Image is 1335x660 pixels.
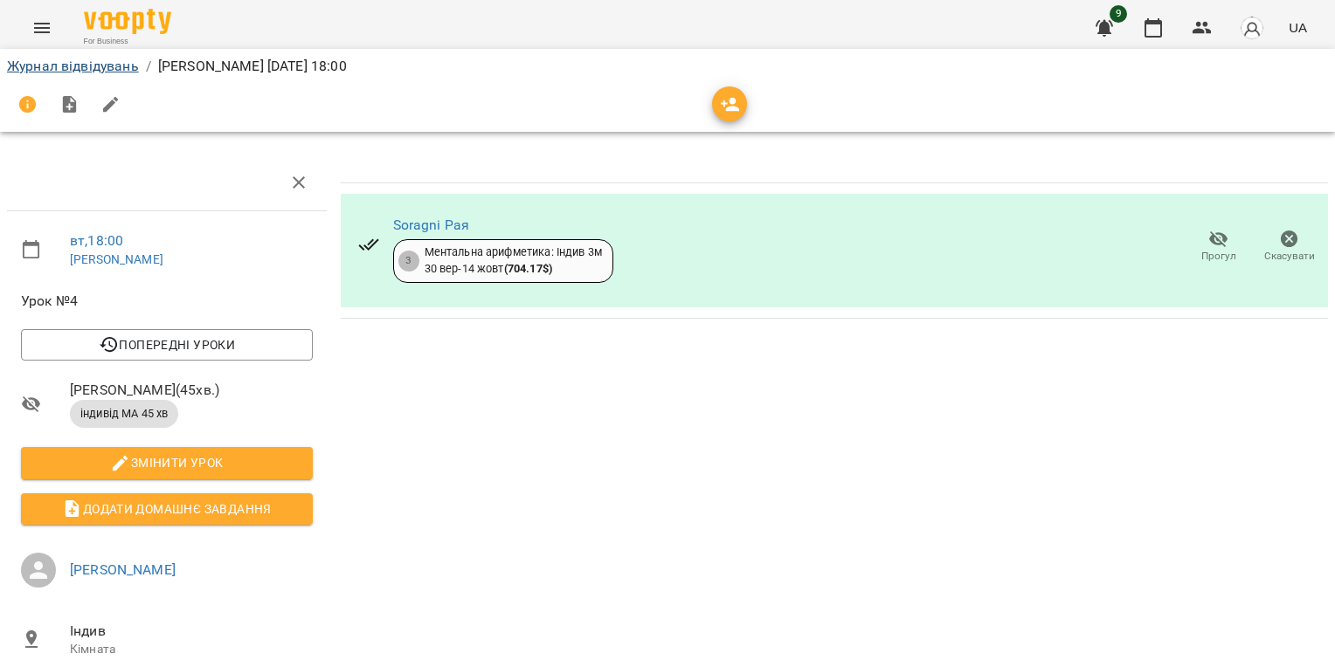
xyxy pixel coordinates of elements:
button: UA [1282,11,1314,44]
span: [PERSON_NAME] ( 45 хв. ) [70,380,313,401]
a: [PERSON_NAME] [70,252,163,266]
span: Індив [70,621,313,642]
a: Журнал відвідувань [7,58,139,74]
p: Кімната [70,641,313,658]
span: Скасувати [1264,249,1315,264]
button: Змінити урок [21,447,313,478]
div: 3 [398,251,419,272]
button: Прогул [1183,223,1254,272]
button: Додати домашнє завдання [21,493,313,525]
span: Змінити урок [35,452,299,473]
img: Voopty Logo [84,9,171,34]
a: [PERSON_NAME] [70,561,176,578]
div: Ментальна арифметика: Індив 3м 30 вер - 14 жовт [425,244,602,277]
a: Soragni Рая [393,217,470,233]
p: [PERSON_NAME] [DATE] 18:00 [158,56,347,77]
button: Menu [21,7,63,49]
b: ( 704.17 $ ) [504,262,552,275]
li: / [146,56,151,77]
span: 9 [1110,5,1127,23]
span: UA [1289,18,1307,37]
nav: breadcrumb [7,56,1328,77]
span: For Business [84,36,171,47]
span: Урок №4 [21,291,313,312]
span: Попередні уроки [35,334,299,355]
span: Додати домашнє завдання [35,498,299,519]
span: індивід МА 45 хв [70,406,178,422]
img: avatar_s.png [1240,16,1264,40]
span: Прогул [1201,249,1236,264]
button: Скасувати [1254,223,1325,272]
a: вт , 18:00 [70,232,123,249]
button: Попередні уроки [21,329,313,361]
